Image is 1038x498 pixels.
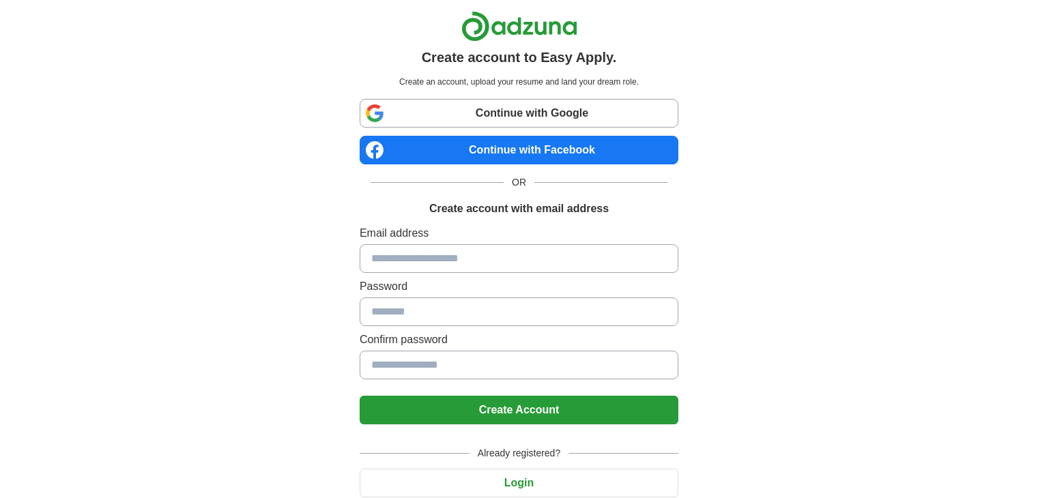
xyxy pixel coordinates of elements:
img: Adzuna logo [461,11,577,42]
button: Create Account [360,396,678,424]
button: Login [360,469,678,497]
h1: Create account to Easy Apply. [422,47,617,68]
h1: Create account with email address [429,201,609,217]
label: Confirm password [360,332,678,348]
span: Already registered? [470,446,568,460]
p: Create an account, upload your resume and land your dream role. [362,76,676,88]
span: OR [504,175,534,190]
label: Password [360,278,678,295]
a: Continue with Google [360,99,678,128]
label: Email address [360,225,678,241]
a: Continue with Facebook [360,136,678,164]
a: Login [360,477,678,488]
